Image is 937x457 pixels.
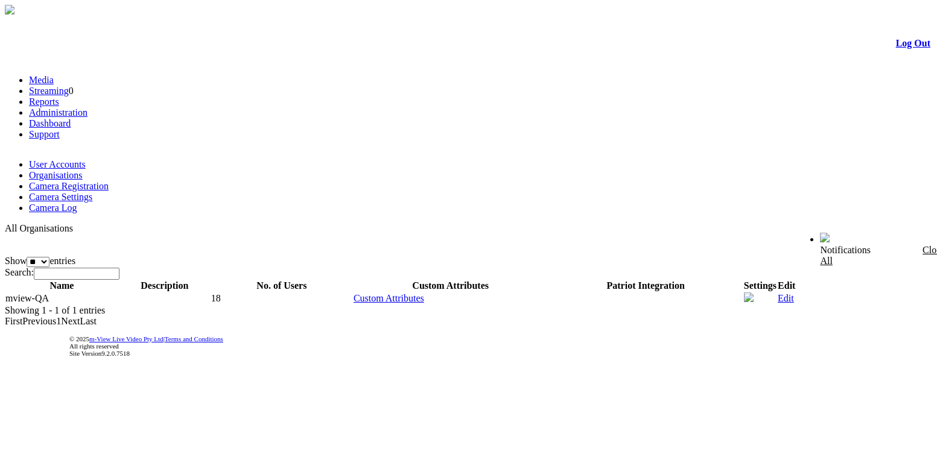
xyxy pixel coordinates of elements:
[5,5,14,14] img: arrow-3.png
[29,181,109,191] a: Camera Registration
[69,335,930,357] div: © 2025 | All rights reserved
[5,280,119,292] th: Name: activate to sort column descending
[13,329,61,364] img: DigiCert Secured Site Seal
[69,86,74,96] span: 0
[820,245,907,266] div: Notifications
[29,192,92,202] a: Camera Settings
[22,316,56,326] a: Previous
[29,86,69,96] a: Streaming
[80,316,97,326] a: Last
[5,292,119,305] td: mview-QA
[211,280,353,292] th: No. of Users: activate to sort column ascending
[5,316,22,326] a: First
[61,316,80,326] a: Next
[34,268,119,280] input: Search:
[743,280,777,292] th: Settings: activate to sort column ascending
[354,293,424,303] a: Custom Attributes
[29,75,54,85] a: Media
[896,38,930,48] a: Log Out
[548,280,743,292] th: Patriot Integration
[69,350,930,357] div: Site Version
[29,159,86,169] a: User Accounts
[29,170,83,180] a: Organisations
[101,350,130,357] span: 9.2.0.7518
[699,233,796,242] span: Welcome, Saba-S (Supervisor)
[5,223,73,233] span: All Organisations
[353,280,548,292] th: Custom Attributes
[777,280,796,292] th: Edit: activate to sort column ascending
[5,267,119,277] label: Search:
[820,233,830,242] img: bell24.png
[29,118,71,128] a: Dashboard
[778,293,794,303] a: Edit
[29,203,77,213] a: Camera Log
[29,96,59,107] a: Reports
[5,256,75,266] label: Show entries
[5,305,932,316] div: Showing 1 - 1 of 1 entries
[29,129,60,139] a: Support
[29,107,87,118] a: Administration
[165,335,223,342] a: Terms and Conditions
[744,292,754,302] img: camera24.png
[56,316,61,326] a: 1
[89,335,164,342] a: m-View Live Video Pty Ltd
[211,292,353,305] td: 18
[27,257,49,267] select: Showentries
[119,280,211,292] th: Description: activate to sort column ascending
